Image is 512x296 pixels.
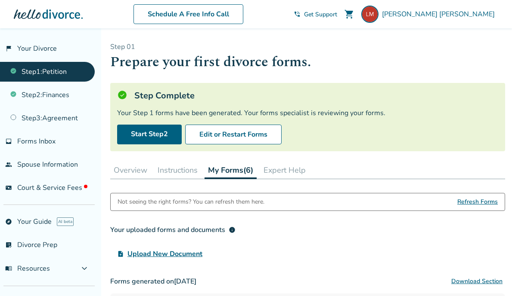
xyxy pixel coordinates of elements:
[5,45,12,52] span: flag_2
[5,161,12,168] span: people
[205,162,257,179] button: My Forms(6)
[110,52,505,73] h1: Prepare your first divorce forms.
[304,10,337,18] span: Get Support
[133,4,243,24] a: Schedule A Free Info Call
[79,263,90,274] span: expand_more
[185,125,282,144] button: Edit or Restart Forms
[17,137,56,146] span: Forms Inbox
[5,138,12,145] span: inbox
[361,6,379,23] img: lisamozden@gmail.com
[17,183,87,192] span: Court & Service Fees
[5,218,12,225] span: explore
[118,193,264,211] div: Not seeing the right forms? You can refresh them here.
[127,249,202,259] span: Upload New Document
[110,273,505,290] h3: Forms generated on [DATE]
[382,9,498,19] span: [PERSON_NAME] [PERSON_NAME]
[294,11,301,18] span: phone_in_talk
[5,264,50,273] span: Resources
[110,162,151,179] button: Overview
[5,265,12,272] span: menu_book
[117,108,498,118] div: Your Step 1 forms have been generated. Your forms specialist is reviewing your forms.
[117,125,182,144] a: Start Step2
[457,193,498,211] span: Refresh Forms
[117,250,124,257] span: upload_file
[154,162,201,179] button: Instructions
[344,9,354,19] span: shopping_cart
[134,90,195,101] h5: Step Complete
[110,42,505,52] p: Step 0 1
[5,184,12,191] span: universal_currency_alt
[469,255,512,296] iframe: Chat Widget
[229,226,236,233] span: info
[294,10,337,18] a: phone_in_talkGet Support
[449,273,505,290] button: Download Section
[5,241,12,248] span: list_alt_check
[57,217,74,226] span: AI beta
[260,162,309,179] button: Expert Help
[110,225,236,235] div: Your uploaded forms and documents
